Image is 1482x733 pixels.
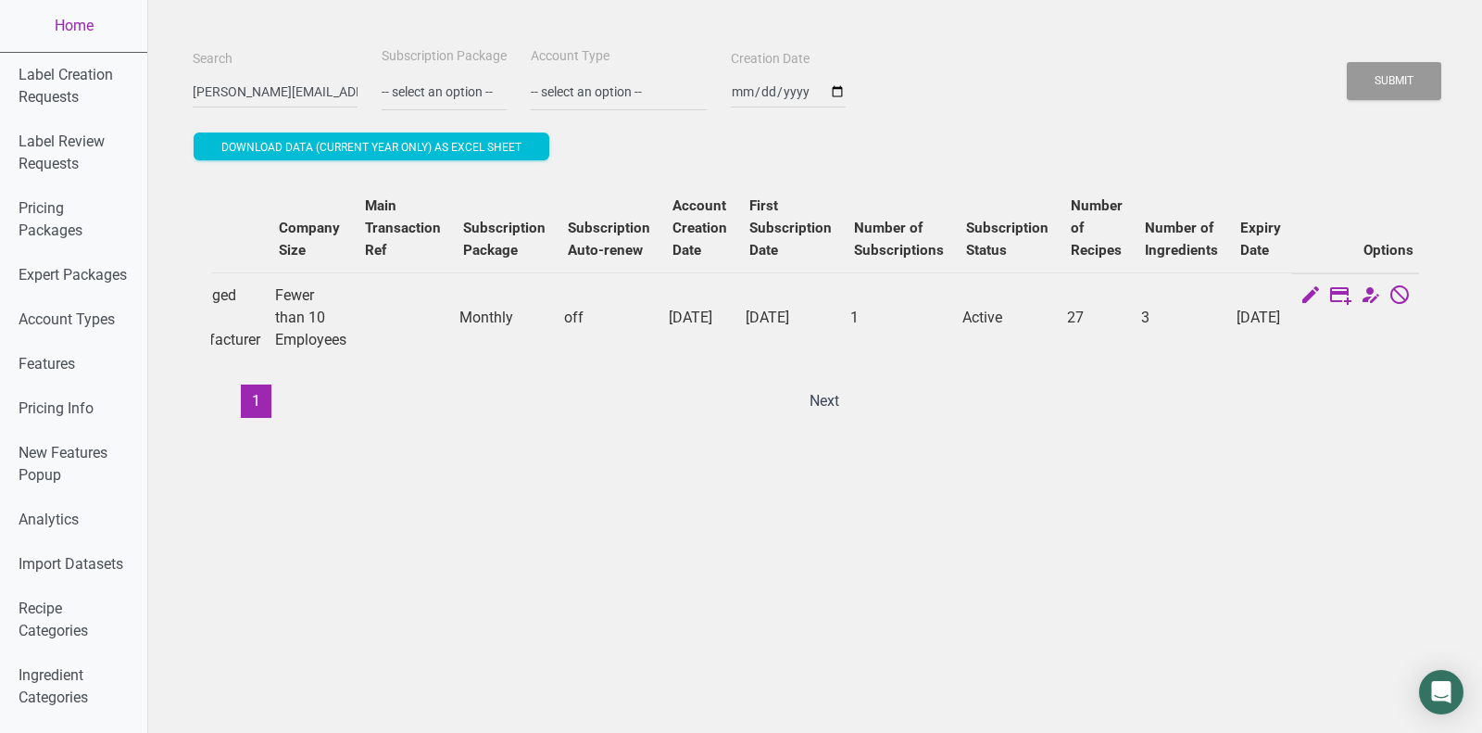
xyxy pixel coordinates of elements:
a: Edit Subscription [1329,285,1351,310]
b: Options [1363,242,1413,259]
button: 1 [241,385,271,418]
a: Change Account Type [1359,285,1381,310]
a: Cancel Subscription [1388,285,1411,310]
b: Number of Ingredients [1145,220,1218,259]
a: Change Auto Renewal [1418,285,1440,310]
td: [DATE] [738,272,843,362]
b: Number of Subscriptions [854,220,944,259]
label: Subscription Package [382,47,507,66]
td: 3 [1134,272,1229,362]
label: Search [193,50,232,69]
b: Subscription Auto-renew [568,220,650,259]
b: Subscription Package [463,220,546,259]
td: Fewer than 10 Employees [268,272,354,362]
td: 27 [1060,272,1134,362]
button: Download data (current year only) as excel sheet [194,133,549,160]
b: Company Size [279,220,340,259]
td: off [557,272,661,362]
td: [DATE] [1229,272,1292,362]
span: Download data (current year only) as excel sheet [221,141,521,154]
td: [DATE] [661,272,738,362]
button: Submit [1347,62,1441,100]
b: Subscription Status [966,220,1049,259]
div: Open Intercom Messenger [1419,670,1463,714]
td: Monthly [452,272,557,362]
td: 1 [843,272,955,362]
label: Creation Date [731,50,810,69]
a: Edit [1300,285,1322,310]
label: Account Type [531,47,609,66]
b: Main Transaction Ref [365,197,441,259]
b: Account Creation Date [672,197,727,259]
b: Expiry Date [1240,220,1281,259]
td: Packaged Food Manufacturer [164,272,268,362]
div: Users [193,165,1438,436]
b: Number of Recipes [1071,197,1123,259]
td: Active [955,272,1060,362]
b: First Subscription Date [749,197,832,259]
